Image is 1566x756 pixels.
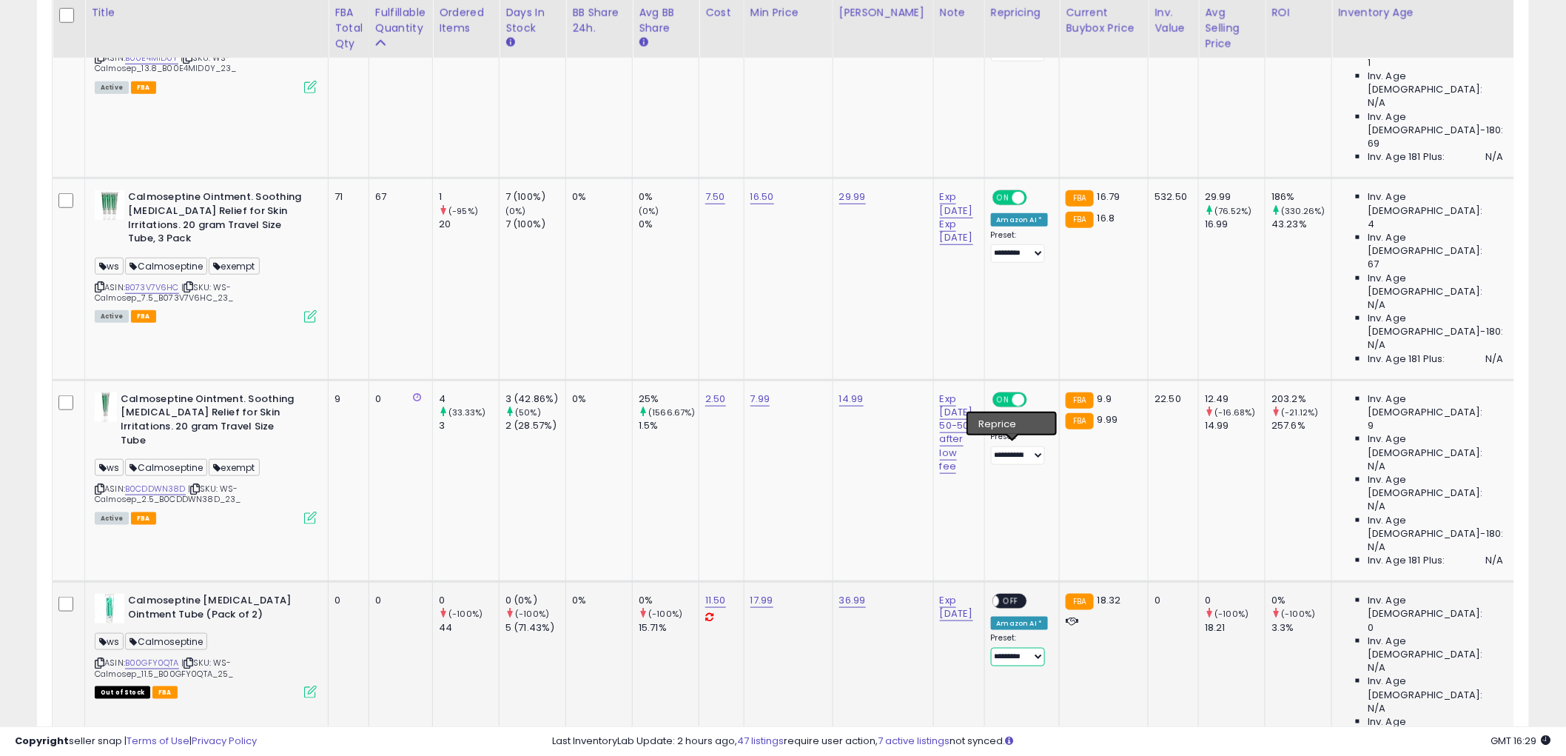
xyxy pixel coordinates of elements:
[209,258,259,275] span: exempt
[95,81,129,94] span: All listings currently available for purchase on Amazon
[1098,593,1121,607] span: 18.32
[994,192,1012,204] span: ON
[125,52,178,64] a: B00E4MID0Y
[1066,212,1093,228] small: FBA
[940,392,973,474] a: Exp [DATE] 50-50 after low fee
[1368,541,1385,554] span: N/A
[991,633,1049,666] div: Preset:
[940,5,978,21] div: Note
[209,459,259,476] span: exempt
[639,621,699,635] div: 15.71%
[639,594,699,607] div: 0%
[639,36,648,50] small: Avg BB Share.
[878,734,950,748] a: 7 active listings
[1066,190,1093,207] small: FBA
[839,190,866,204] a: 29.99
[95,281,234,304] span: | SKU: WS-Calmosep_7.5_B073V7V6HC_23_
[1098,211,1115,225] span: 16.8
[121,392,300,451] b: Calmoseptine Ointment. Soothing [MEDICAL_DATA] Relief for Skin Irritations. 20 gram Travel Size Tube
[1368,110,1503,137] span: Inv. Age [DEMOGRAPHIC_DATA]-180:
[1155,392,1187,406] div: 22.50
[95,483,241,505] span: | SKU: WS-Calmosep_2.5_B0CDDWN38D_23_
[750,190,774,204] a: 16.50
[639,5,693,36] div: Avg BB Share
[505,594,565,607] div: 0 (0%)
[1098,412,1118,426] span: 9.99
[750,5,827,21] div: Min Price
[505,419,565,432] div: 2 (28.57%)
[125,657,179,669] a: B00GFY0QTA
[1271,419,1331,432] div: 257.6%
[1214,205,1251,217] small: (76.52%)
[1155,5,1192,36] div: Inv. value
[648,608,682,620] small: (-100%)
[1368,392,1503,419] span: Inv. Age [DEMOGRAPHIC_DATA]:
[439,218,499,231] div: 20
[95,657,234,679] span: | SKU: WS-Calmosep_11.5_B00GFY0QTA_25_
[1368,514,1503,541] span: Inv. Age [DEMOGRAPHIC_DATA]-180:
[439,392,499,406] div: 4
[1025,393,1049,406] span: OFF
[991,415,1049,429] div: Amazon AI *
[1485,150,1503,164] span: N/A
[1368,419,1374,432] span: 9
[335,392,357,406] div: 9
[553,735,1551,749] div: Last InventoryLab Update: 2 hours ago, require user action, not synced.
[448,608,483,620] small: (-100%)
[1281,407,1318,418] small: (-21.12%)
[991,213,1049,227] div: Amazon AI *
[95,392,317,523] div: ASIN:
[839,392,864,407] a: 14.99
[192,734,257,748] a: Privacy Policy
[505,190,565,204] div: 7 (100%)
[125,483,186,495] a: B0CDDWN38D
[1066,594,1093,610] small: FBA
[1025,192,1049,204] span: OFF
[1491,734,1551,748] span: 2025-10-13 16:29 GMT
[95,52,237,74] span: | SKU: WS-Calmosep_13.8_B00E4MID0Y_23_
[1098,392,1112,406] span: 9.9
[705,392,726,407] a: 2.50
[1368,272,1503,298] span: Inv. Age [DEMOGRAPHIC_DATA]:
[648,407,696,418] small: (1566.67%)
[639,205,659,217] small: (0%)
[131,512,156,525] span: FBA
[505,36,514,50] small: Days In Stock.
[1368,338,1385,352] span: N/A
[1368,70,1503,96] span: Inv. Age [DEMOGRAPHIC_DATA]:
[639,190,699,204] div: 0%
[95,190,124,220] img: 41StqP3sl4L._SL40_.jpg
[750,392,770,407] a: 7.99
[1368,150,1445,164] span: Inv. Age 181 Plus:
[1205,594,1265,607] div: 0
[1368,312,1503,338] span: Inv. Age [DEMOGRAPHIC_DATA]-180:
[439,419,499,432] div: 3
[1485,352,1503,366] span: N/A
[152,686,178,699] span: FBA
[1214,407,1255,418] small: (-16.68%)
[125,459,207,476] span: Calmoseptine
[375,594,421,607] div: 0
[95,633,124,650] span: ws
[1066,413,1093,429] small: FBA
[705,190,725,204] a: 7.50
[1368,702,1385,715] span: N/A
[1368,258,1379,271] span: 67
[1205,5,1259,52] div: Avg Selling Price
[95,258,124,275] span: ws
[1368,432,1503,459] span: Inv. Age [DEMOGRAPHIC_DATA]:
[375,5,426,36] div: Fulfillable Quantity
[375,190,421,204] div: 67
[839,5,927,21] div: [PERSON_NAME]
[940,593,973,621] a: Exp [DATE]
[1271,392,1331,406] div: 203.2%
[1155,594,1187,607] div: 0
[1271,218,1331,231] div: 43.23%
[1368,231,1503,258] span: Inv. Age [DEMOGRAPHIC_DATA]:
[1368,594,1503,620] span: Inv. Age [DEMOGRAPHIC_DATA]:
[375,392,421,406] div: 0
[515,407,541,418] small: (50%)
[505,218,565,231] div: 7 (100%)
[127,734,189,748] a: Terms of Use
[505,5,559,36] div: Days In Stock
